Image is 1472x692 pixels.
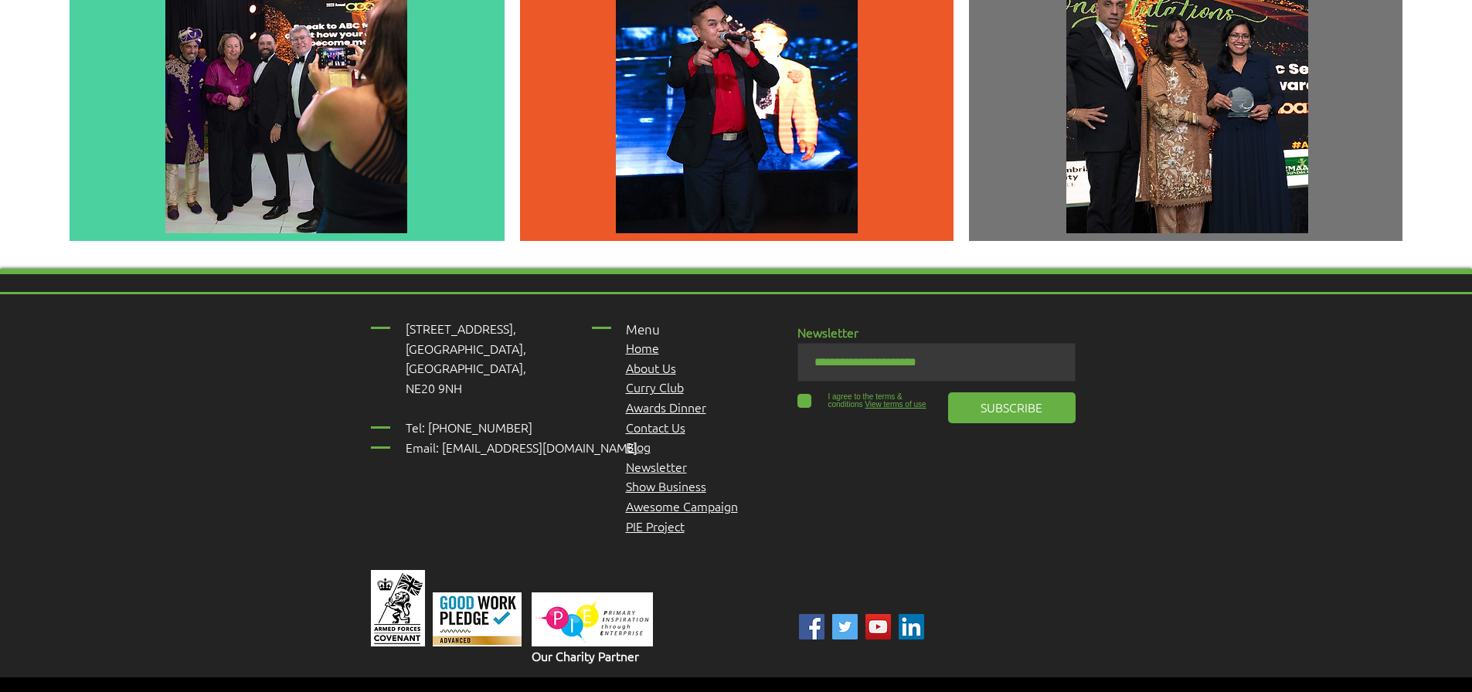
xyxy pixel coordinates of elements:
[799,614,824,639] img: ABC
[865,614,891,639] img: YouTube
[406,320,516,337] span: [STREET_ADDRESS],
[626,419,685,436] a: Contact Us
[626,339,659,356] a: Home
[832,614,858,639] img: ABC
[406,379,462,396] span: NE20 9NH
[532,647,639,664] span: Our Charity Partner
[797,324,858,341] span: Newsletter
[626,497,738,514] span: Awesome Campaign
[406,340,526,357] span: [GEOGRAPHIC_DATA],
[799,614,924,639] ul: Social Bar
[981,399,1042,416] span: SUBSCRIBE
[626,477,706,494] a: Show Business
[406,419,637,456] span: Tel: [PHONE_NUMBER] Email: [EMAIL_ADDRESS][DOMAIN_NAME]
[899,614,924,639] img: Linked In
[865,400,926,409] span: View terms of use
[828,392,903,409] span: I agree to the terms & conditions
[626,399,706,416] a: Awards Dinner
[948,392,1076,423] button: SUBSCRIBE
[626,359,676,376] a: About Us
[626,517,685,534] a: PIE Project
[626,438,651,455] a: Blog
[863,400,926,409] a: View terms of use
[626,321,660,338] span: Menu
[626,458,687,475] a: Newsletter
[406,359,526,376] span: [GEOGRAPHIC_DATA],
[626,378,684,395] a: Curry Club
